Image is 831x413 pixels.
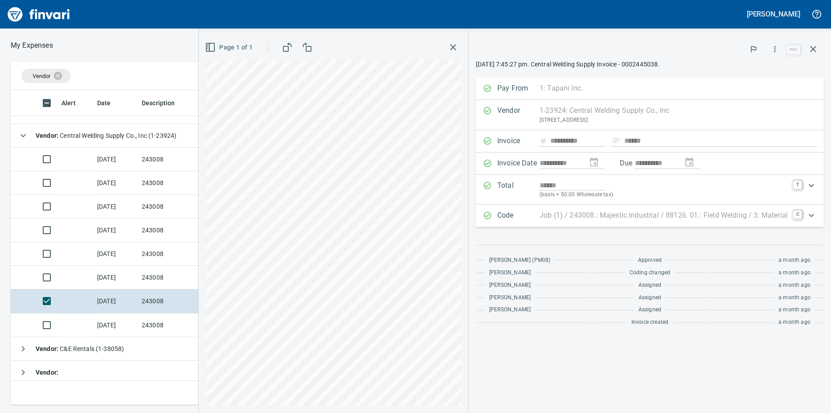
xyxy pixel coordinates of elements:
[138,289,218,313] td: 243008
[138,314,218,337] td: 243008
[476,60,824,69] p: [DATE] 7:45:27 pm. Central Welding Supply Invoice - 0002445038.
[138,171,218,195] td: 243008
[793,180,802,189] a: T
[36,132,60,139] strong: Vendor :
[5,4,72,25] img: Finvari
[787,45,800,54] a: esc
[476,175,824,205] div: Expand
[61,98,76,108] span: Alert
[497,210,540,222] p: Code
[639,306,661,314] span: Assigned
[631,318,669,327] span: Invoice created
[33,73,50,79] span: Vendor
[540,190,788,199] p: (basis + $0.00 Wholesale tax)
[138,148,218,171] td: 243008
[36,345,124,352] span: C&E Rentals (1-38058)
[778,281,811,290] span: a month ago
[793,210,802,219] a: C
[61,98,87,108] span: Alert
[744,39,763,59] button: Flag
[207,42,253,53] span: Page 1 of 1
[36,369,58,376] strong: Vendor :
[639,281,661,290] span: Assigned
[778,268,811,277] span: a month ago
[94,266,138,289] td: [DATE]
[765,39,785,59] button: More
[21,69,71,83] div: Vendor
[489,256,550,265] span: [PERSON_NAME] (PM08)
[747,9,800,19] h5: [PERSON_NAME]
[639,293,661,302] span: Assigned
[489,281,531,290] span: [PERSON_NAME]
[138,242,218,266] td: 243008
[540,210,788,221] p: Job (1) / 243008.: Majestic Industrial / 88126. 01.: Field Welding / 3: Material
[138,219,218,242] td: 243008
[94,171,138,195] td: [DATE]
[630,268,670,277] span: Coding changed
[94,195,138,219] td: [DATE]
[138,266,218,289] td: 243008
[11,40,53,51] nav: breadcrumb
[94,289,138,313] td: [DATE]
[36,345,60,352] strong: Vendor :
[476,205,824,227] div: Expand
[638,256,662,265] span: Approved
[489,293,531,302] span: [PERSON_NAME]
[11,40,53,51] p: My Expenses
[97,98,123,108] span: Date
[142,98,175,108] span: Description
[94,219,138,242] td: [DATE]
[94,314,138,337] td: [DATE]
[142,98,187,108] span: Description
[785,38,824,60] span: Close invoice
[778,306,811,314] span: a month ago
[94,148,138,171] td: [DATE]
[97,98,111,108] span: Date
[745,7,802,21] button: [PERSON_NAME]
[489,306,531,314] span: [PERSON_NAME]
[778,256,811,265] span: a month ago
[203,39,256,56] button: Page 1 of 1
[489,268,531,277] span: [PERSON_NAME]
[138,195,218,219] td: 243008
[497,180,540,199] p: Total
[778,318,811,327] span: a month ago
[94,242,138,266] td: [DATE]
[36,132,176,139] span: Central Welding Supply Co., Inc (1-23924)
[778,293,811,302] span: a month ago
